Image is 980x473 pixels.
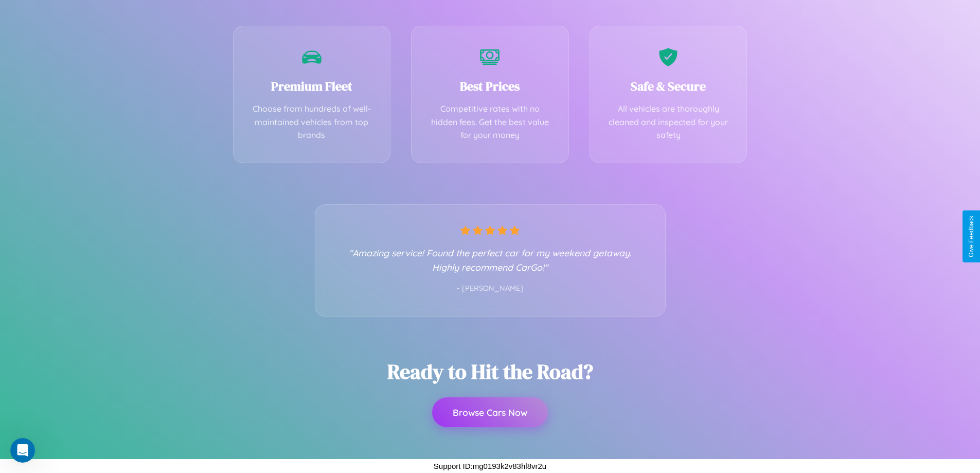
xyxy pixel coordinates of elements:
[387,358,593,386] h2: Ready to Hit the Road?
[427,78,553,95] h3: Best Prices
[336,282,645,295] p: - [PERSON_NAME]
[434,459,546,473] p: Support ID: mg0193k2v83hl8vr2u
[968,216,975,257] div: Give Feedback
[336,246,645,274] p: "Amazing service! Found the perfect car for my weekend getaway. Highly recommend CarGo!"
[10,438,35,463] iframe: Intercom live chat
[249,102,375,142] p: Choose from hundreds of well-maintained vehicles from top brands
[432,397,548,427] button: Browse Cars Now
[605,78,732,95] h3: Safe & Secure
[249,78,375,95] h3: Premium Fleet
[605,102,732,142] p: All vehicles are thoroughly cleaned and inspected for your safety
[427,102,553,142] p: Competitive rates with no hidden fees. Get the best value for your money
